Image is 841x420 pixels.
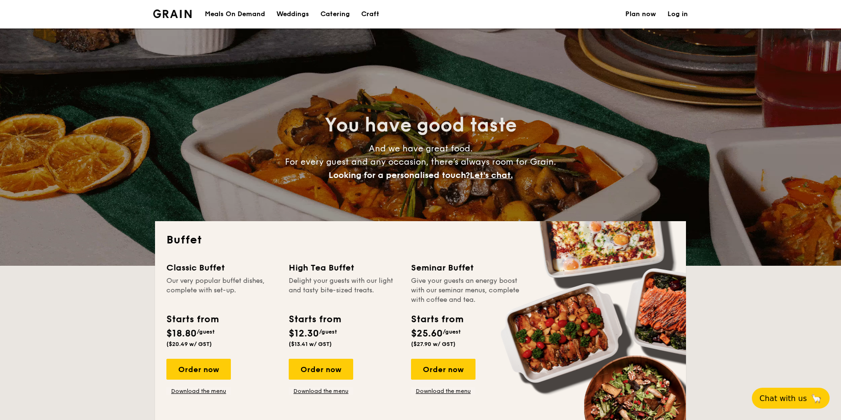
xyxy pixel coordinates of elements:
[411,341,456,347] span: ($27.90 w/ GST)
[289,261,400,274] div: High Tea Buffet
[166,341,212,347] span: ($20.49 w/ GST)
[411,387,475,395] a: Download the menu
[470,170,513,180] span: Let's chat.
[811,393,822,404] span: 🦙
[411,261,522,274] div: Seminar Buffet
[411,328,443,339] span: $25.60
[289,341,332,347] span: ($13.41 w/ GST)
[289,276,400,305] div: Delight your guests with our light and tasty bite-sized treats.
[289,328,319,339] span: $12.30
[166,261,277,274] div: Classic Buffet
[166,328,197,339] span: $18.80
[411,276,522,305] div: Give your guests an energy boost with our seminar menus, complete with coffee and tea.
[285,143,556,180] span: And we have great food. For every guest and any occasion, there’s always room for Grain.
[289,359,353,380] div: Order now
[153,9,192,18] a: Logotype
[166,387,231,395] a: Download the menu
[319,328,337,335] span: /guest
[166,312,218,327] div: Starts from
[759,394,807,403] span: Chat with us
[166,276,277,305] div: Our very popular buffet dishes, complete with set-up.
[153,9,192,18] img: Grain
[325,114,517,137] span: You have good taste
[289,312,340,327] div: Starts from
[166,233,675,248] h2: Buffet
[329,170,470,180] span: Looking for a personalised touch?
[443,328,461,335] span: /guest
[411,359,475,380] div: Order now
[411,312,463,327] div: Starts from
[197,328,215,335] span: /guest
[289,387,353,395] a: Download the menu
[752,388,830,409] button: Chat with us🦙
[166,359,231,380] div: Order now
